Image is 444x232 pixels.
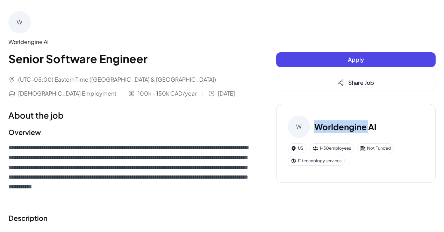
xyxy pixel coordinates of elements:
[8,50,248,67] h1: Senior Software Engineer
[138,89,196,98] span: 100k - 150k CAD/year
[8,38,248,46] div: Worldengine AI
[218,89,235,98] span: [DATE]
[348,79,374,86] span: Share Job
[276,52,436,67] button: Apply
[18,89,116,98] span: [DEMOGRAPHIC_DATA] Employment
[8,109,248,121] h1: About the job
[276,75,436,90] button: Share Job
[288,115,310,138] div: W
[309,143,354,153] div: 1-50 employees
[348,56,364,63] span: Apply
[8,127,248,137] h2: Overview
[357,143,394,153] div: Not Funded
[8,11,31,33] div: W
[8,213,248,223] h2: Description
[288,143,307,153] div: US
[18,75,216,84] span: (UTC-05:00) Eastern Time ([GEOGRAPHIC_DATA] & [GEOGRAPHIC_DATA])
[314,120,377,133] h3: Worldengine AI
[288,156,345,166] div: IT technology services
